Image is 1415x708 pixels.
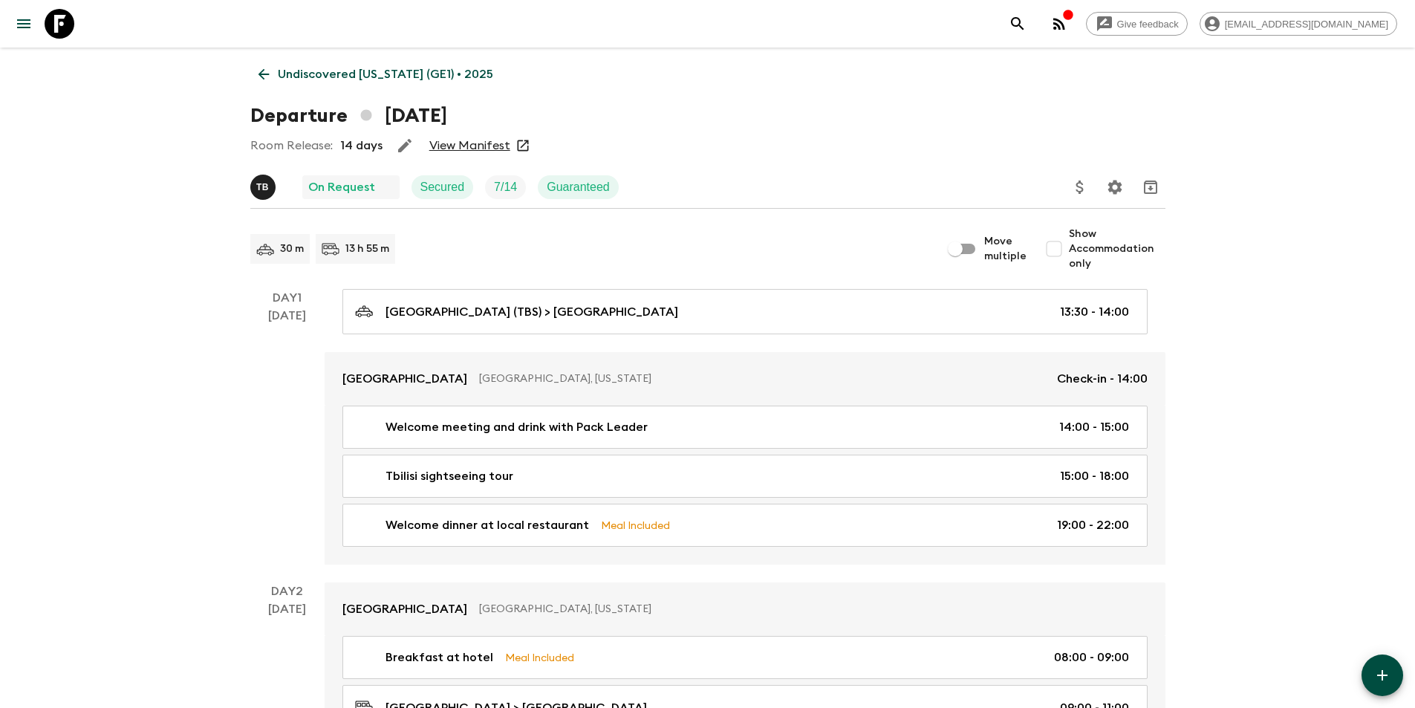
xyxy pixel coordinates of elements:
[505,649,574,666] p: Meal Included
[1003,9,1032,39] button: search adventures
[250,179,279,191] span: Tamar Bulbulashvili
[250,101,447,131] h1: Departure [DATE]
[1100,172,1130,202] button: Settings
[256,181,269,193] p: T B
[1054,649,1129,666] p: 08:00 - 09:00
[345,241,389,256] p: 13 h 55 m
[250,59,501,89] a: Undiscovered [US_STATE] (GE1) • 2025
[250,175,279,200] button: TB
[386,467,513,485] p: Tbilisi sightseeing tour
[494,178,517,196] p: 7 / 14
[1060,467,1129,485] p: 15:00 - 18:00
[308,178,375,196] p: On Request
[1069,227,1165,271] span: Show Accommodation only
[412,175,474,199] div: Secured
[9,9,39,39] button: menu
[1217,19,1396,30] span: [EMAIL_ADDRESS][DOMAIN_NAME]
[342,636,1148,679] a: Breakfast at hotelMeal Included08:00 - 09:00
[342,406,1148,449] a: Welcome meeting and drink with Pack Leader14:00 - 15:00
[984,234,1027,264] span: Move multiple
[278,65,493,83] p: Undiscovered [US_STATE] (GE1) • 2025
[420,178,465,196] p: Secured
[1059,418,1129,436] p: 14:00 - 15:00
[485,175,526,199] div: Trip Fill
[386,649,493,666] p: Breakfast at hotel
[325,582,1165,636] a: [GEOGRAPHIC_DATA][GEOGRAPHIC_DATA], [US_STATE]
[250,582,325,600] p: Day 2
[1057,516,1129,534] p: 19:00 - 22:00
[250,137,333,155] p: Room Release:
[429,138,510,153] a: View Manifest
[1060,303,1129,321] p: 13:30 - 14:00
[1086,12,1188,36] a: Give feedback
[325,352,1165,406] a: [GEOGRAPHIC_DATA][GEOGRAPHIC_DATA], [US_STATE]Check-in - 14:00
[601,517,670,533] p: Meal Included
[342,600,467,618] p: [GEOGRAPHIC_DATA]
[1057,370,1148,388] p: Check-in - 14:00
[340,137,383,155] p: 14 days
[479,371,1045,386] p: [GEOGRAPHIC_DATA], [US_STATE]
[1065,172,1095,202] button: Update Price, Early Bird Discount and Costs
[250,289,325,307] p: Day 1
[342,455,1148,498] a: Tbilisi sightseeing tour15:00 - 18:00
[1200,12,1397,36] div: [EMAIL_ADDRESS][DOMAIN_NAME]
[547,178,610,196] p: Guaranteed
[342,370,467,388] p: [GEOGRAPHIC_DATA]
[342,504,1148,547] a: Welcome dinner at local restaurantMeal Included19:00 - 22:00
[1109,19,1187,30] span: Give feedback
[386,418,648,436] p: Welcome meeting and drink with Pack Leader
[386,303,678,321] p: [GEOGRAPHIC_DATA] (TBS) > [GEOGRAPHIC_DATA]
[479,602,1136,617] p: [GEOGRAPHIC_DATA], [US_STATE]
[1136,172,1165,202] button: Archive (Completed, Cancelled or Unsynced Departures only)
[342,289,1148,334] a: [GEOGRAPHIC_DATA] (TBS) > [GEOGRAPHIC_DATA]13:30 - 14:00
[280,241,304,256] p: 30 m
[386,516,589,534] p: Welcome dinner at local restaurant
[268,307,306,565] div: [DATE]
